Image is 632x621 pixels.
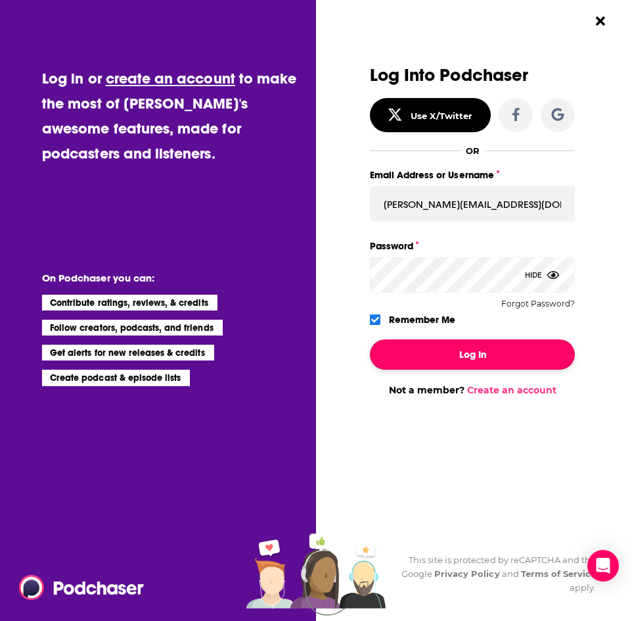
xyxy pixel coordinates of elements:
label: Password [370,237,576,255]
li: Contribute ratings, reviews, & credits [42,295,217,310]
img: Podchaser - Follow, Share and Rate Podcasts [19,575,145,600]
label: Email Address or Username [370,166,576,184]
button: Use X/Twitter [370,98,491,132]
div: Not a member? [370,384,576,396]
div: OR [466,145,480,156]
button: Close Button [588,9,613,34]
li: Create podcast & episode lists [42,370,190,385]
a: Privacy Policy [434,568,500,579]
li: Follow creators, podcasts, and friends [42,320,223,335]
li: Get alerts for new releases & credits [42,345,214,360]
a: Terms of Service [521,568,597,579]
a: create an account [106,69,235,87]
h3: Log Into Podchaser [370,66,576,85]
a: Podchaser - Follow, Share and Rate Podcasts [19,575,135,600]
label: Remember Me [389,311,455,328]
div: Open Intercom Messenger [587,550,619,582]
button: Log In [370,339,576,370]
button: Forgot Password? [501,299,575,309]
li: On Podchaser you can: [42,272,305,284]
div: Use X/Twitter [411,111,472,121]
input: Email Address or Username [370,186,576,222]
a: Create an account [467,384,556,396]
div: Hide [525,257,559,293]
div: This site is protected by reCAPTCHA and the Google and apply. [391,553,597,595]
